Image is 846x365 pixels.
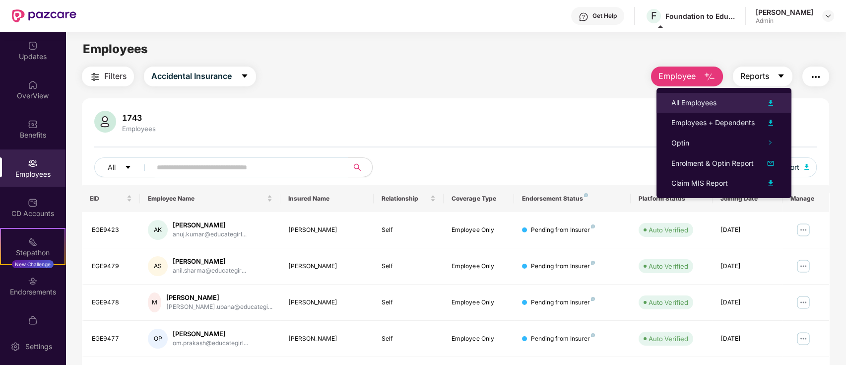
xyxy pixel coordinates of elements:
[173,257,246,266] div: [PERSON_NAME]
[90,195,125,203] span: EID
[651,10,657,22] span: F
[444,185,514,212] th: Coverage Type
[148,220,168,240] div: AK
[649,334,688,344] div: Auto Verified
[756,17,813,25] div: Admin
[671,178,728,189] div: Claim MIS Report
[89,71,101,83] img: svg+xml;base64,PHN2ZyB4bWxucz0iaHR0cDovL3d3dy53My5vcmcvMjAwMC9zdmciIHdpZHRoPSIyNCIgaGVpZ2h0PSIyNC...
[795,294,811,310] img: manageButton
[12,260,54,268] div: New Challenge
[92,262,132,271] div: EGE9479
[720,298,775,307] div: [DATE]
[765,97,777,109] img: svg+xml;base64,PHN2ZyB4bWxucz0iaHR0cDovL3d3dy53My5vcmcvMjAwMC9zdmciIHhtbG5zOnhsaW5rPSJodHRwOi8vd3...
[452,225,506,235] div: Employee Only
[522,195,623,203] div: Endorsement Status
[584,193,588,197] img: svg+xml;base64,PHN2ZyB4bWxucz0iaHR0cDovL3d3dy53My5vcmcvMjAwMC9zdmciIHdpZHRoPSI4IiBoZWlnaHQ9IjgiIH...
[173,266,246,276] div: anil.sharma@educategir...
[94,111,116,133] img: svg+xml;base64,PHN2ZyB4bWxucz0iaHR0cDovL3d3dy53My5vcmcvMjAwMC9zdmciIHhtbG5zOnhsaW5rPSJodHRwOi8vd3...
[671,97,716,108] div: All Employees
[720,225,775,235] div: [DATE]
[704,71,716,83] img: svg+xml;base64,PHN2ZyB4bWxucz0iaHR0cDovL3d3dy53My5vcmcvMjAwMC9zdmciIHhtbG5zOnhsaW5rPSJodHRwOi8vd3...
[740,70,769,82] span: Reports
[658,70,696,82] span: Employee
[28,276,38,286] img: svg+xml;base64,PHN2ZyBpZD0iRW5kb3JzZW1lbnRzIiB4bWxucz0iaHR0cDovL3d3dy53My5vcmcvMjAwMC9zdmciIHdpZH...
[665,11,735,21] div: Foundation to Educate Girls Globally
[288,262,366,271] div: [PERSON_NAME]
[120,113,158,123] div: 1743
[148,256,168,276] div: AS
[592,12,617,20] div: Get Help
[10,342,20,352] img: svg+xml;base64,PHN2ZyBpZD0iU2V0dGluZy0yMHgyMCIgeG1sbnM9Imh0dHA6Ly93d3cudzMub3JnLzIwMDAvc3ZnIiB3aW...
[92,298,132,307] div: EGE9478
[173,230,247,239] div: anuj.kumar@educategirl...
[241,72,249,81] span: caret-down
[765,177,777,189] img: svg+xml;base64,PHN2ZyB4bWxucz0iaHR0cDovL3d3dy53My5vcmcvMjAwMC9zdmciIHhtbG5zOnhsaW5rPSJodHRwOi8vd3...
[1,248,65,258] div: Stepathon
[166,293,272,302] div: [PERSON_NAME]
[108,162,116,173] span: All
[166,302,272,312] div: [PERSON_NAME].ubana@educategi...
[649,261,688,271] div: Auto Verified
[104,70,127,82] span: Filters
[452,298,506,307] div: Employee Only
[148,292,161,312] div: M
[140,185,280,212] th: Employee Name
[28,198,38,208] img: svg+xml;base64,PHN2ZyBpZD0iQ0RfQWNjb3VudHMiIGRhdGEtbmFtZT0iQ0QgQWNjb3VudHMiIHhtbG5zPSJodHRwOi8vd3...
[591,224,595,228] img: svg+xml;base64,PHN2ZyB4bWxucz0iaHR0cDovL3d3dy53My5vcmcvMjAwMC9zdmciIHdpZHRoPSI4IiBoZWlnaHQ9IjgiIH...
[94,157,155,177] button: Allcaret-down
[720,262,775,271] div: [DATE]
[651,67,723,86] button: Employee
[12,9,76,22] img: New Pazcare Logo
[148,195,264,203] span: Employee Name
[671,117,755,128] div: Employees + Dependents
[639,195,705,203] div: Platform Status
[649,297,688,307] div: Auto Verified
[591,261,595,265] img: svg+xml;base64,PHN2ZyB4bWxucz0iaHR0cDovL3d3dy53My5vcmcvMjAwMC9zdmciIHdpZHRoPSI4IiBoZWlnaHQ9IjgiIH...
[151,70,232,82] span: Accidental Insurance
[382,225,436,235] div: Self
[280,185,374,212] th: Insured Name
[649,225,688,235] div: Auto Verified
[382,298,436,307] div: Self
[452,262,506,271] div: Employee Only
[120,125,158,133] div: Employees
[28,119,38,129] img: svg+xml;base64,PHN2ZyBpZD0iQmVuZWZpdHMiIHhtbG5zPSJodHRwOi8vd3d3LnczLm9yZy8yMDAwL3N2ZyIgd2lkdGg9Ij...
[374,185,444,212] th: Relationship
[795,331,811,347] img: manageButton
[765,117,777,129] img: svg+xml;base64,PHN2ZyB4bWxucz0iaHR0cDovL3d3dy53My5vcmcvMjAwMC9zdmciIHhtbG5zOnhsaW5rPSJodHRwOi8vd3...
[173,339,248,348] div: om.prakash@educategirl...
[173,220,247,230] div: [PERSON_NAME]
[782,185,829,212] th: Manage
[28,237,38,247] img: svg+xml;base64,PHN2ZyB4bWxucz0iaHR0cDovL3d3dy53My5vcmcvMjAwMC9zdmciIHdpZHRoPSIyMSIgaGVpZ2h0PSIyMC...
[348,163,367,171] span: search
[671,139,689,147] span: Optin
[591,297,595,301] img: svg+xml;base64,PHN2ZyB4bWxucz0iaHR0cDovL3d3dy53My5vcmcvMjAwMC9zdmciIHdpZHRoPSI4IiBoZWlnaHQ9IjgiIH...
[144,67,256,86] button: Accidental Insurancecaret-down
[382,195,428,203] span: Relationship
[531,262,595,271] div: Pending from Insurer
[125,164,131,172] span: caret-down
[28,41,38,51] img: svg+xml;base64,PHN2ZyBpZD0iVXBkYXRlZCIgeG1sbnM9Imh0dHA6Ly93d3cudzMub3JnLzIwMDAvc3ZnIiB3aWR0aD0iMj...
[288,225,366,235] div: [PERSON_NAME]
[777,72,785,81] span: caret-down
[28,80,38,90] img: svg+xml;base64,PHN2ZyBpZD0iSG9tZSIgeG1sbnM9Imh0dHA6Ly93d3cudzMub3JnLzIwMDAvc3ZnIiB3aWR0aD0iMjAiIG...
[148,329,168,349] div: OP
[92,225,132,235] div: EGE9423
[83,42,148,56] span: Employees
[531,334,595,344] div: Pending from Insurer
[92,334,132,344] div: EGE9477
[671,158,754,169] div: Enrolment & Optin Report
[804,164,809,170] img: svg+xml;base64,PHN2ZyB4bWxucz0iaHR0cDovL3d3dy53My5vcmcvMjAwMC9zdmciIHhtbG5zOnhsaW5rPSJodHRwOi8vd3...
[348,157,373,177] button: search
[824,12,832,20] img: svg+xml;base64,PHN2ZyBpZD0iRHJvcGRvd24tMzJ4MzIiIHhtbG5zPSJodHRwOi8vd3d3LnczLm9yZy8yMDAwL3N2ZyIgd2...
[82,185,140,212] th: EID
[768,140,773,145] span: right
[173,329,248,339] div: [PERSON_NAME]
[28,315,38,325] img: svg+xml;base64,PHN2ZyBpZD0iTXlfT3JkZXJzIiBkYXRhLW5hbWU9Ik15IE9yZGVycyIgeG1sbnM9Imh0dHA6Ly93d3cudz...
[288,334,366,344] div: [PERSON_NAME]
[28,158,38,168] img: svg+xml;base64,PHN2ZyBpZD0iRW1wbG95ZWVzIiB4bWxucz0iaHR0cDovL3d3dy53My5vcmcvMjAwMC9zdmciIHdpZHRoPS...
[810,71,822,83] img: svg+xml;base64,PHN2ZyB4bWxucz0iaHR0cDovL3d3dy53My5vcmcvMjAwMC9zdmciIHdpZHRoPSIyNCIgaGVpZ2h0PSIyNC...
[765,157,777,169] img: svg+xml;base64,PHN2ZyB4bWxucz0iaHR0cDovL3d3dy53My5vcmcvMjAwMC9zdmciIHhtbG5zOnhsaW5rPSJodHRwOi8vd3...
[288,298,366,307] div: [PERSON_NAME]
[756,7,813,17] div: [PERSON_NAME]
